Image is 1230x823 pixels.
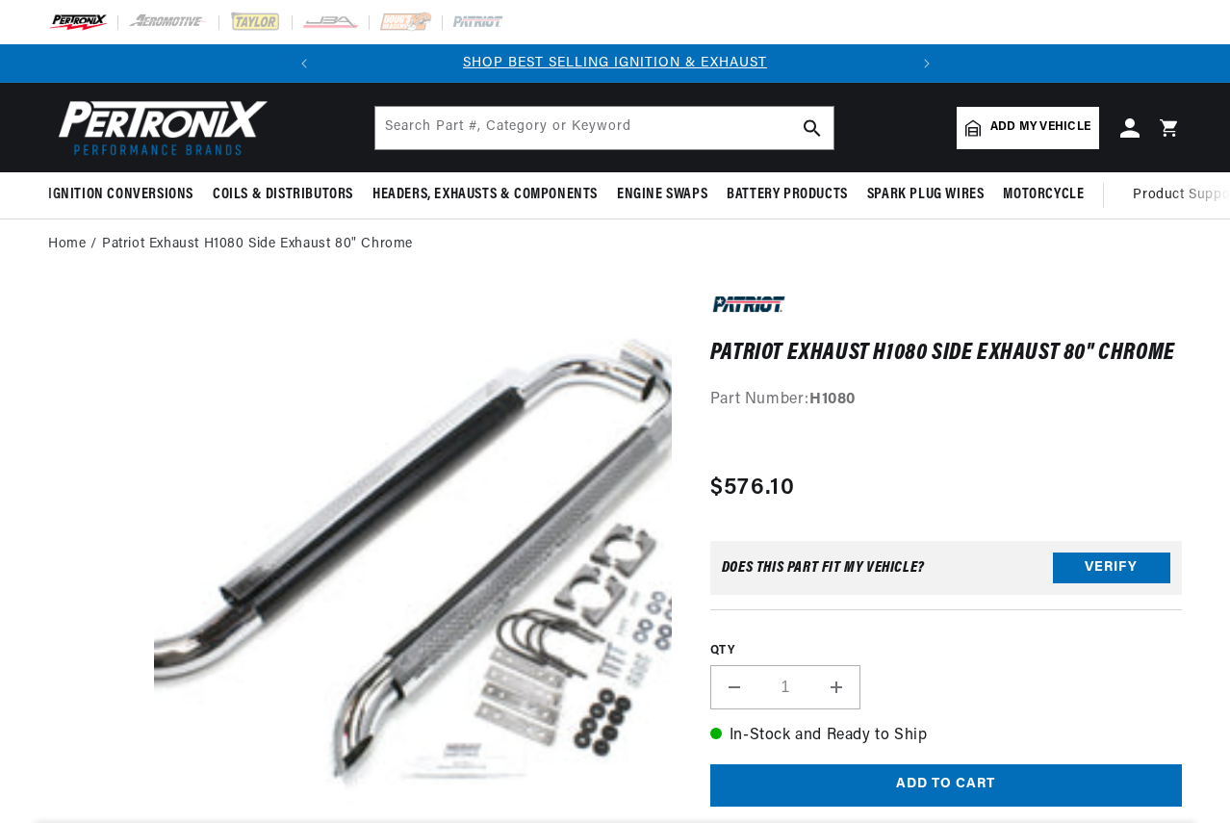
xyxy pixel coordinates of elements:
input: Search Part #, Category or Keyword [375,107,833,149]
span: Engine Swaps [617,185,707,205]
strong: H1080 [809,392,856,407]
span: Headers, Exhausts & Components [372,185,598,205]
p: In-Stock and Ready to Ship [710,724,1182,749]
div: Announcement [323,53,908,74]
a: Add my vehicle [957,107,1099,149]
span: $576.10 [710,471,795,505]
summary: Battery Products [717,172,858,218]
a: Patriot Exhaust H1080 Side Exhaust 80" Chrome [102,234,413,255]
summary: Motorcycle [993,172,1093,218]
span: Ignition Conversions [48,185,193,205]
a: Home [48,234,86,255]
button: Add to cart [710,764,1182,808]
summary: Spark Plug Wires [858,172,994,218]
span: Spark Plug Wires [867,185,985,205]
div: Does This part fit My vehicle? [722,560,925,576]
span: Battery Products [727,185,848,205]
div: 1 of 2 [323,53,908,74]
summary: Headers, Exhausts & Components [363,172,607,218]
button: Translation missing: en.sections.announcements.next_announcement [908,44,946,83]
summary: Engine Swaps [607,172,717,218]
h1: Patriot Exhaust H1080 Side Exhaust 80" Chrome [710,344,1182,363]
nav: breadcrumbs [48,234,1182,255]
a: SHOP BEST SELLING IGNITION & EXHAUST [463,56,767,70]
button: Verify [1053,553,1170,583]
div: Part Number: [710,388,1182,413]
media-gallery: Gallery Viewer [48,290,672,817]
span: Motorcycle [1003,185,1084,205]
button: Translation missing: en.sections.announcements.previous_announcement [285,44,323,83]
summary: Ignition Conversions [48,172,203,218]
span: Add my vehicle [990,118,1090,137]
span: Coils & Distributors [213,185,353,205]
summary: Coils & Distributors [203,172,363,218]
label: QTY [710,643,1182,659]
img: Pertronix [48,94,269,161]
button: search button [791,107,833,149]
